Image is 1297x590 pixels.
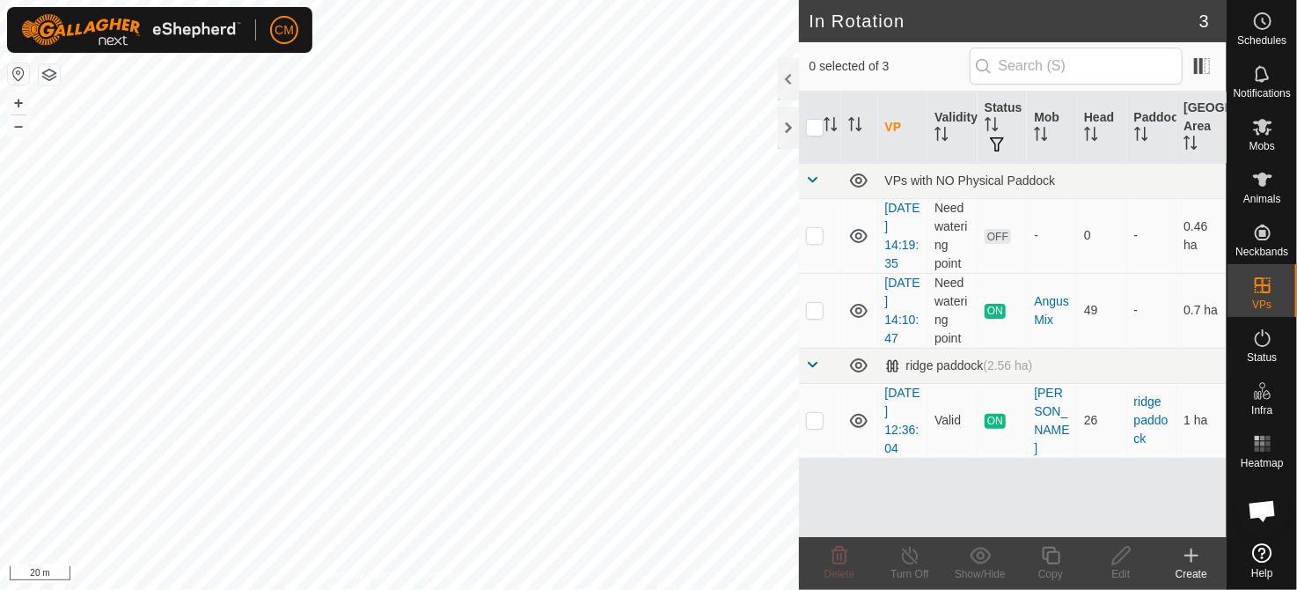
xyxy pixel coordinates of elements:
td: Need watering point [927,273,978,348]
p-sorticon: Activate to sort [934,129,949,144]
span: VPs [1252,299,1271,310]
a: Privacy Policy [330,567,396,583]
button: + [8,92,29,114]
th: [GEOGRAPHIC_DATA] Area [1176,92,1227,164]
span: 0 selected of 3 [810,57,970,76]
button: Reset Map [8,63,29,85]
span: ON [985,414,1006,429]
td: 1 ha [1176,383,1227,458]
th: VP [878,92,928,164]
p-sorticon: Activate to sort [1034,129,1048,144]
a: Help [1227,536,1297,586]
span: Schedules [1237,35,1286,46]
th: Status [978,92,1028,164]
span: Status [1247,352,1277,363]
div: Create [1156,566,1227,582]
span: ON [985,304,1006,319]
div: Angus Mix [1034,292,1070,329]
th: Mob [1027,92,1077,164]
div: - [1034,226,1070,245]
td: 0.46 ha [1176,198,1227,273]
th: Validity [927,92,978,164]
div: [PERSON_NAME] [1034,384,1070,458]
button: – [8,115,29,136]
div: Edit [1086,566,1156,582]
span: Mobs [1249,141,1275,151]
span: Infra [1251,405,1272,416]
span: OFF [985,229,1011,244]
span: Neckbands [1235,247,1288,257]
div: Copy [1015,566,1086,582]
h2: In Rotation [810,11,1199,32]
span: Notifications [1234,88,1291,99]
span: Delete [824,568,855,580]
th: Paddock [1127,92,1177,164]
p-sorticon: Activate to sort [1134,129,1148,144]
span: Help [1251,568,1273,579]
div: ridge paddock [885,358,1033,373]
div: Turn Off [875,566,945,582]
td: 26 [1077,383,1127,458]
span: Heatmap [1241,458,1284,468]
td: Need watering point [927,198,978,273]
div: VPs with NO Physical Paddock [885,173,1220,188]
p-sorticon: Activate to sort [848,120,862,134]
p-sorticon: Activate to sort [1084,129,1098,144]
span: (2.56 ha) [984,358,1033,372]
img: Gallagher Logo [21,14,241,46]
a: [DATE] 14:10:47 [885,276,920,345]
button: Map Layers [39,64,60,85]
p-sorticon: Activate to sort [985,120,999,134]
td: Valid [927,383,978,458]
span: 3 [1199,8,1209,34]
td: - [1127,198,1177,273]
div: Show/Hide [945,566,1015,582]
td: - [1127,273,1177,348]
a: [DATE] 12:36:04 [885,386,920,455]
td: 0.7 ha [1176,273,1227,348]
td: 49 [1077,273,1127,348]
a: Contact Us [416,567,468,583]
span: Animals [1243,194,1281,204]
p-sorticon: Activate to sort [824,120,838,134]
span: CM [275,21,294,40]
p-sorticon: Activate to sort [1183,138,1198,152]
a: ridge paddock [1134,395,1169,446]
a: [DATE] 14:19:35 [885,201,920,270]
td: 0 [1077,198,1127,273]
input: Search (S) [970,48,1183,85]
div: Open chat [1236,484,1289,537]
th: Head [1077,92,1127,164]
